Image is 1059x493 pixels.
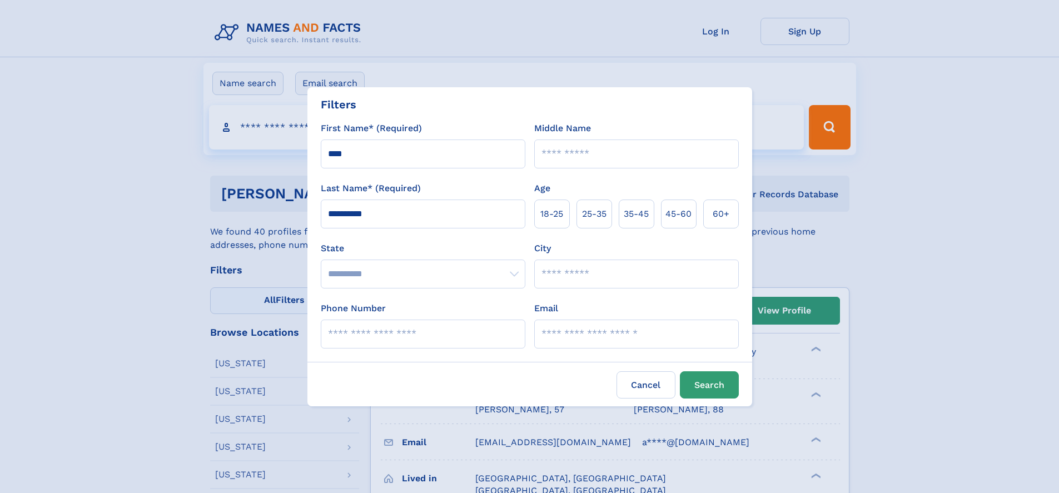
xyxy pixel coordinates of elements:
span: 25‑35 [582,207,606,221]
button: Search [680,371,739,399]
span: 60+ [713,207,729,221]
label: Email [534,302,558,315]
span: 18‑25 [540,207,563,221]
label: Age [534,182,550,195]
span: 35‑45 [624,207,649,221]
label: Phone Number [321,302,386,315]
label: Cancel [616,371,675,399]
span: 45‑60 [665,207,692,221]
label: City [534,242,551,255]
label: Middle Name [534,122,591,135]
label: First Name* (Required) [321,122,422,135]
label: Last Name* (Required) [321,182,421,195]
label: State [321,242,525,255]
div: Filters [321,96,356,113]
